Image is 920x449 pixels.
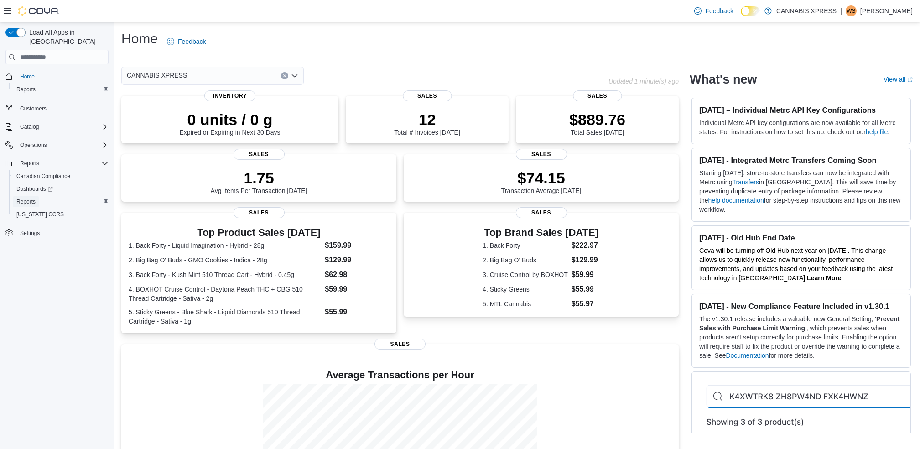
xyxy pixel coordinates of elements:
[690,72,757,87] h2: What's new
[884,76,913,83] a: View allExternal link
[699,314,903,360] p: The v1.30.1 release includes a valuable new General Setting, ' ', which prevents sales when produ...
[860,5,913,16] p: [PERSON_NAME]
[572,269,600,280] dd: $59.99
[127,70,187,81] span: CANNABIS XPRESS
[608,78,679,85] p: Updated 1 minute(s) ago
[516,149,567,160] span: Sales
[691,2,737,20] a: Feedback
[572,240,600,251] dd: $222.97
[178,37,206,46] span: Feedback
[846,5,857,16] div: Wolfgang Schuster
[726,352,769,359] a: Documentation
[501,169,582,187] p: $74.15
[13,209,68,220] a: [US_STATE] CCRS
[325,307,389,318] dd: $55.99
[13,183,109,194] span: Dashboards
[699,118,903,136] p: Individual Metrc API key configurations are now available for all Metrc states. For instructions ...
[26,28,109,46] span: Load All Apps in [GEOGRAPHIC_DATA]
[13,183,57,194] a: Dashboards
[394,110,460,136] div: Total # Invoices [DATE]
[204,90,255,101] span: Inventory
[16,102,109,114] span: Customers
[572,255,600,266] dd: $129.99
[483,270,568,279] dt: 3. Cruise Control by BOXHOT
[325,255,389,266] dd: $129.99
[211,169,307,187] p: 1.75
[572,284,600,295] dd: $55.99
[180,110,281,136] div: Expired or Expiring in Next 30 Days
[13,84,109,95] span: Reports
[907,77,913,83] svg: External link
[121,30,158,48] h1: Home
[16,198,36,205] span: Reports
[2,226,112,240] button: Settings
[483,256,568,265] dt: 2. Big Bag O' Buds
[807,274,841,282] a: Learn More
[9,208,112,221] button: [US_STATE] CCRS
[483,227,600,238] h3: Top Brand Sales [DATE]
[163,32,209,51] a: Feedback
[325,240,389,251] dd: $159.99
[211,169,307,194] div: Avg Items Per Transaction [DATE]
[325,284,389,295] dd: $59.99
[129,285,321,303] dt: 4. BOXHOT Cruise Control - Daytona Peach THC + CBG 510 Thread Cartridge - Sativa - 2g
[13,84,39,95] a: Reports
[16,140,51,151] button: Operations
[20,141,47,149] span: Operations
[572,298,600,309] dd: $55.97
[129,370,671,381] h4: Average Transactions per Hour
[16,185,53,193] span: Dashboards
[699,105,903,115] h3: [DATE] – Individual Metrc API Key Configurations
[699,302,903,311] h3: [DATE] - New Compliance Feature Included in v1.30.1
[394,110,460,129] p: 12
[20,230,40,237] span: Settings
[16,121,42,132] button: Catalog
[847,5,855,16] span: WS
[16,103,50,114] a: Customers
[573,90,622,101] span: Sales
[20,160,39,167] span: Reports
[5,66,109,263] nav: Complex example
[2,157,112,170] button: Reports
[741,6,760,16] input: Dark Mode
[20,73,35,80] span: Home
[129,256,321,265] dt: 2. Big Bag O' Buds - GMO Cookies - Indica - 28g
[699,233,903,242] h3: [DATE] - Old Hub End Date
[180,110,281,129] p: 0 units / 0 g
[13,171,109,182] span: Canadian Compliance
[699,247,893,282] span: Cova will be turning off Old Hub next year on [DATE]. This change allows us to quickly release ne...
[129,241,321,250] dt: 1. Back Forty - Liquid Imagination - Hybrid - 28g
[569,110,625,129] p: $889.76
[9,195,112,208] button: Reports
[2,120,112,133] button: Catalog
[16,158,43,169] button: Reports
[501,169,582,194] div: Transaction Average [DATE]
[129,308,321,326] dt: 5. Sticky Greens - Blue Shark - Liquid Diamonds 510 Thread Cartridge - Sativa - 1g
[16,121,109,132] span: Catalog
[16,158,109,169] span: Reports
[281,72,288,79] button: Clear input
[20,105,47,112] span: Customers
[129,270,321,279] dt: 3. Back Forty - Kush Mint 510 Thread Cart - Hybrid - 0.45g
[20,123,39,131] span: Catalog
[374,339,426,350] span: Sales
[699,156,903,165] h3: [DATE] - Integrated Metrc Transfers Coming Soon
[16,140,109,151] span: Operations
[18,6,59,16] img: Cova
[234,207,285,218] span: Sales
[13,196,109,207] span: Reports
[2,70,112,83] button: Home
[2,101,112,115] button: Customers
[699,168,903,214] p: Starting [DATE], store-to-store transfers can now be integrated with Metrc using in [GEOGRAPHIC_D...
[13,196,39,207] a: Reports
[16,86,36,93] span: Reports
[234,149,285,160] span: Sales
[13,171,74,182] a: Canadian Compliance
[483,285,568,294] dt: 4. Sticky Greens
[16,228,43,239] a: Settings
[708,197,764,204] a: help documentation
[516,207,567,218] span: Sales
[733,178,759,186] a: Transfers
